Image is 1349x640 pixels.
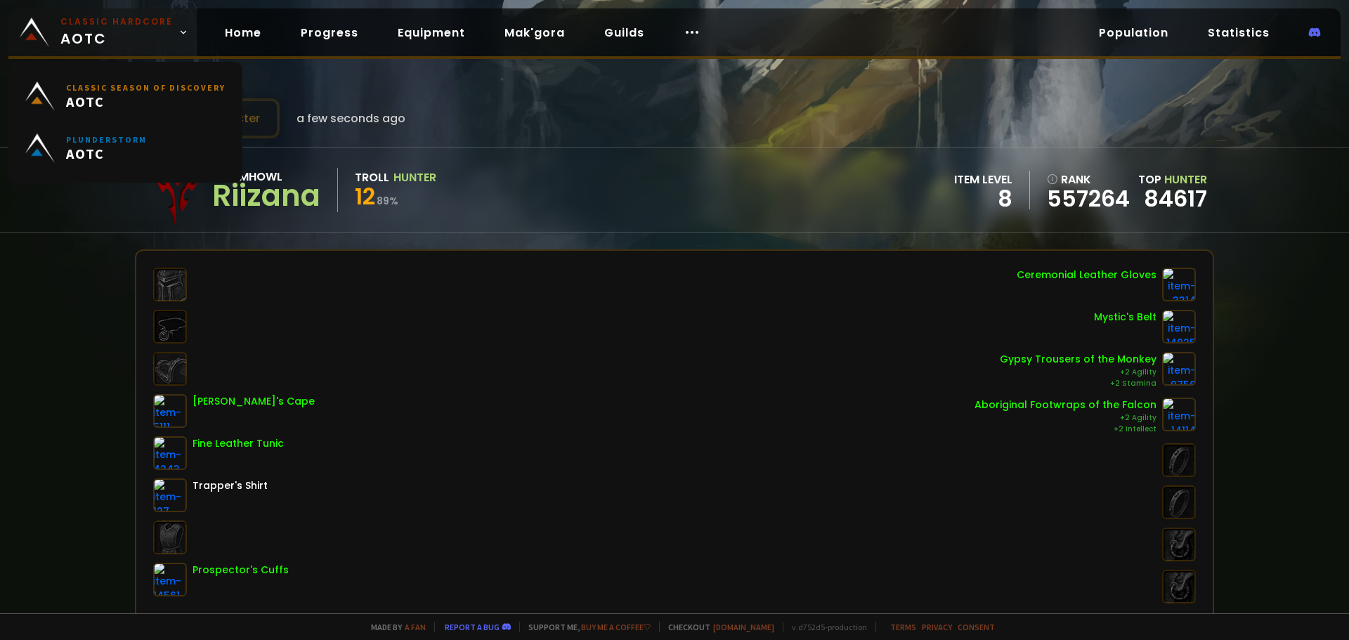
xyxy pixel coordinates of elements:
a: Guilds [593,18,656,47]
div: Trapper's Shirt [193,478,268,493]
small: 89 % [377,194,398,208]
div: Riizana [212,185,320,207]
span: AOTC [66,145,147,162]
span: Checkout [659,622,774,632]
div: [PERSON_NAME]'s Cape [193,394,315,409]
a: Report a bug [445,622,500,632]
div: Aboriginal Footwraps of the Falcon [975,398,1156,412]
div: +2 Agility [975,412,1156,424]
div: item level [954,171,1012,188]
div: Doomhowl [212,168,320,185]
img: item-3314 [1162,268,1196,301]
span: v. d752d5 - production [783,622,867,632]
img: item-14025 [1162,310,1196,344]
div: +2 Agility [1000,367,1156,378]
a: Consent [958,622,995,632]
a: 557264 [1047,188,1130,209]
img: item-4243 [153,436,187,470]
img: item-5111 [153,394,187,428]
span: a few seconds ago [296,110,405,127]
small: Classic Season of Discovery [66,82,226,93]
span: AOTC [60,15,173,49]
small: Classic Hardcore [60,15,173,28]
a: Buy me a coffee [581,622,651,632]
a: Statistics [1197,18,1281,47]
div: Mystic's Belt [1094,310,1156,325]
a: Classic HardcoreAOTC [8,8,197,56]
img: item-127 [153,478,187,512]
img: item-14114 [1162,398,1196,431]
div: Fine Leather Tunic [193,436,284,451]
a: Equipment [386,18,476,47]
a: a fan [405,622,426,632]
div: Troll [355,169,389,186]
span: Made by [363,622,426,632]
a: [DOMAIN_NAME] [713,622,774,632]
img: item-14561 [153,563,187,596]
div: +2 Stamina [1000,378,1156,389]
div: Ceremonial Leather Gloves [1017,268,1156,282]
a: Mak'gora [493,18,576,47]
span: Support me, [519,622,651,632]
div: Gypsy Trousers of the Monkey [1000,352,1156,367]
a: Classic Season of DiscoveryAOTC [17,70,234,122]
img: item-9756 [1162,352,1196,386]
div: Hunter [393,169,436,186]
a: Population [1088,18,1180,47]
span: AOTC [66,93,226,110]
a: Terms [890,622,916,632]
div: Top [1138,171,1207,188]
a: 84617 [1144,183,1207,214]
div: Prospector's Cuffs [193,563,289,577]
a: Privacy [922,622,952,632]
span: Hunter [1164,171,1207,188]
div: 8 [954,188,1012,209]
a: PlunderstormAOTC [17,122,234,174]
span: 12 [355,181,375,212]
div: +2 Intellect [975,424,1156,435]
a: Progress [289,18,370,47]
a: Home [214,18,273,47]
div: rank [1047,171,1130,188]
small: Plunderstorm [66,134,147,145]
